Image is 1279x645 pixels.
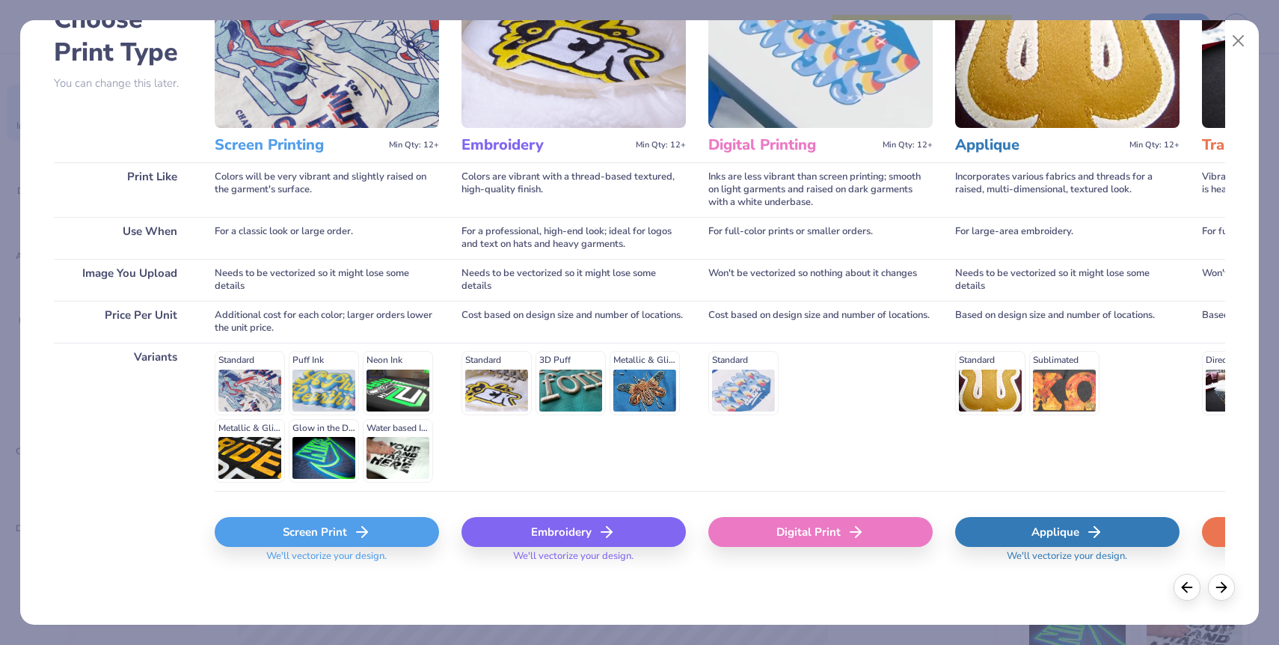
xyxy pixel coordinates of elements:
[708,217,933,259] div: For full-color prints or smaller orders.
[215,259,439,301] div: Needs to be vectorized so it might lose some details
[708,517,933,547] div: Digital Print
[461,259,686,301] div: Needs to be vectorized so it might lose some details
[54,301,192,343] div: Price Per Unit
[54,259,192,301] div: Image You Upload
[708,301,933,343] div: Cost based on design size and number of locations.
[54,3,192,69] h2: Choose Print Type
[883,140,933,150] span: Min Qty: 12+
[955,259,1180,301] div: Needs to be vectorized so it might lose some details
[708,135,877,155] h3: Digital Printing
[507,550,639,572] span: We'll vectorize your design.
[1129,140,1180,150] span: Min Qty: 12+
[708,162,933,217] div: Inks are less vibrant than screen printing; smooth on light garments and raised on dark garments ...
[955,217,1180,259] div: For large-area embroidery.
[260,550,393,572] span: We'll vectorize your design.
[461,517,686,547] div: Embroidery
[955,301,1180,343] div: Based on design size and number of locations.
[1001,550,1133,572] span: We'll vectorize your design.
[54,217,192,259] div: Use When
[389,140,439,150] span: Min Qty: 12+
[461,217,686,259] div: For a professional, high-end look; ideal for logos and text on hats and heavy garments.
[708,259,933,301] div: Won't be vectorized so nothing about it changes
[54,162,192,217] div: Print Like
[955,517,1180,547] div: Applique
[461,135,630,155] h3: Embroidery
[215,301,439,343] div: Additional cost for each color; larger orders lower the unit price.
[461,301,686,343] div: Cost based on design size and number of locations.
[215,162,439,217] div: Colors will be very vibrant and slightly raised on the garment's surface.
[54,343,192,491] div: Variants
[215,217,439,259] div: For a classic look or large order.
[955,135,1123,155] h3: Applique
[461,162,686,217] div: Colors are vibrant with a thread-based textured, high-quality finish.
[54,77,192,90] p: You can change this later.
[636,140,686,150] span: Min Qty: 12+
[1224,27,1253,55] button: Close
[215,517,439,547] div: Screen Print
[215,135,383,155] h3: Screen Printing
[955,162,1180,217] div: Incorporates various fabrics and threads for a raised, multi-dimensional, textured look.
